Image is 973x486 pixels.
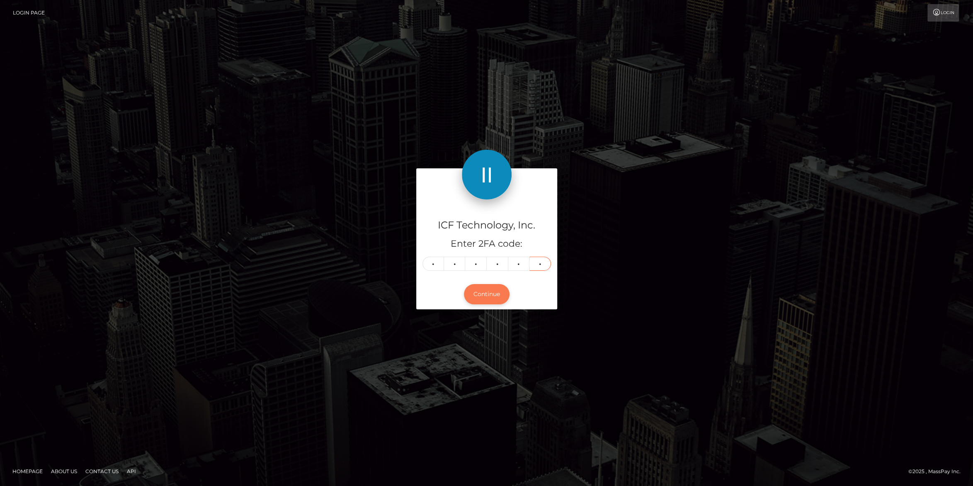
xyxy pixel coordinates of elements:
a: About Us [48,465,80,478]
div: © 2025 , MassPay Inc. [908,467,967,476]
a: Homepage [9,465,46,478]
a: Login Page [13,4,45,22]
h4: ICF Technology, Inc. [422,218,551,233]
a: Login [927,4,959,22]
h5: Enter 2FA code: [422,238,551,250]
button: Continue [464,284,510,304]
a: API [124,465,139,478]
a: Contact Us [82,465,122,478]
img: ICF Technology, Inc. [462,150,512,199]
